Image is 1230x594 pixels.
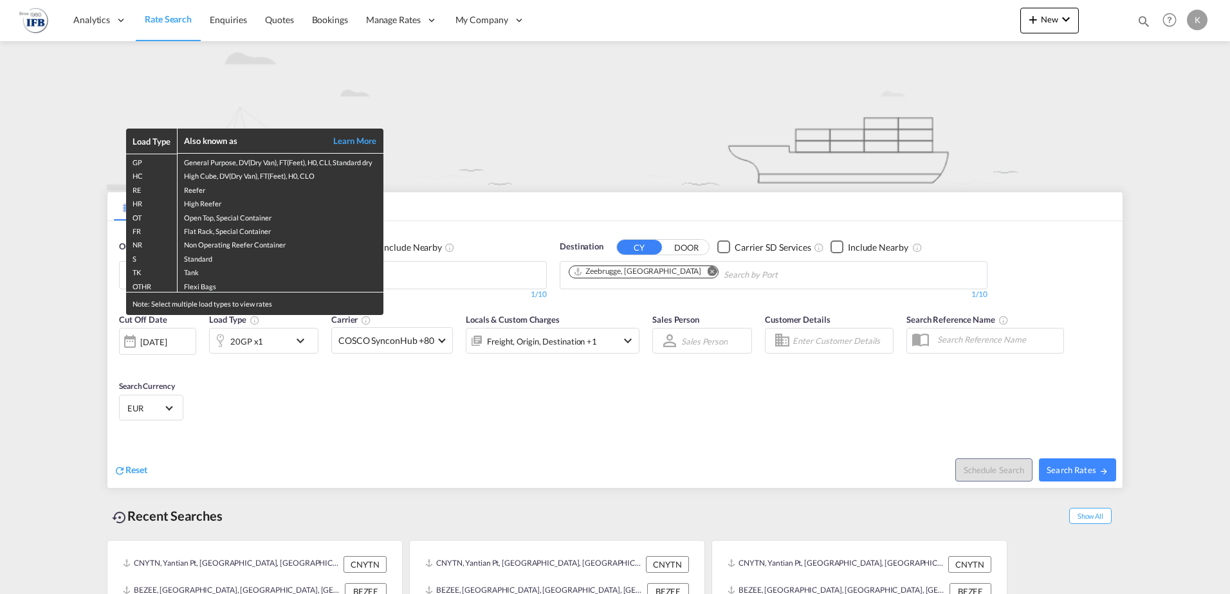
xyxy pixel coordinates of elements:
td: FR [126,223,178,237]
td: Standard [178,251,383,264]
td: RE [126,182,178,195]
a: Learn More [319,135,377,147]
td: Non Operating Reefer Container [178,237,383,250]
td: Tank [178,264,383,278]
td: OT [126,210,178,223]
td: OTHR [126,278,178,292]
td: HR [126,195,178,209]
th: Load Type [126,129,178,154]
td: Reefer [178,182,383,195]
td: TK [126,264,178,278]
td: S [126,251,178,264]
td: NR [126,237,178,250]
td: Flexi Bags [178,278,383,292]
td: HC [126,168,178,181]
td: High Reefer [178,195,383,209]
td: GP [126,154,178,168]
td: Open Top, Special Container [178,210,383,223]
td: High Cube, DV(Dry Van), FT(Feet), H0, CLO [178,168,383,181]
div: Note: Select multiple load types to view rates [126,292,383,315]
td: Flat Rack, Special Container [178,223,383,237]
td: General Purpose, DV(Dry Van), FT(Feet), H0, CLI, Standard dry [178,154,383,168]
div: Also known as [184,135,319,147]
